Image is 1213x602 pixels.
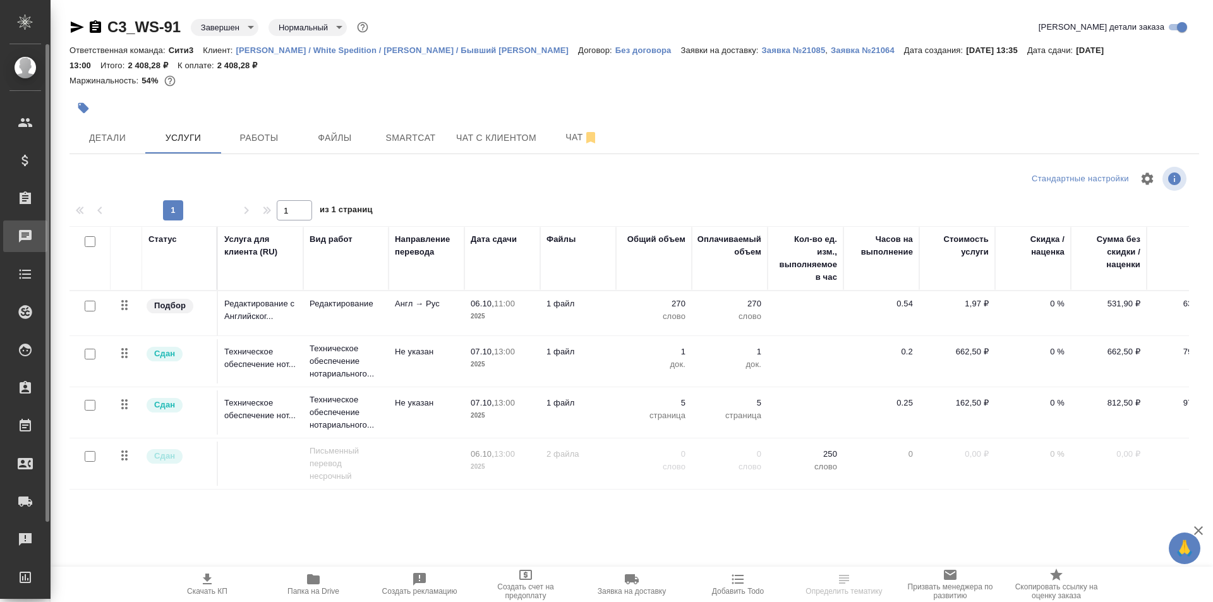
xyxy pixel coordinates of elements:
[698,346,761,358] p: 1
[622,298,685,310] p: 270
[904,45,966,55] p: Дата создания:
[494,347,515,356] p: 13:00
[217,61,267,70] p: 2 408,28 ₽
[1077,448,1140,461] p: 0,00 ₽
[1027,45,1076,55] p: Дата сдачи:
[1001,448,1065,461] p: 0 %
[154,450,175,462] p: Сдан
[698,448,761,461] p: 0
[698,298,761,310] p: 270
[395,346,458,358] p: Не указан
[471,398,494,407] p: 07.10,
[966,45,1027,55] p: [DATE] 13:35
[148,233,177,246] div: Статус
[615,44,681,55] a: Без договора
[762,45,826,55] p: Заявка №21085
[546,346,610,358] p: 1 файл
[926,397,989,409] p: 162,50 ₽
[471,461,534,473] p: 2025
[154,347,175,360] p: Сдан
[471,358,534,371] p: 2025
[1029,169,1132,189] div: split button
[224,397,297,422] p: Техническое обеспечение нот...
[310,445,382,483] p: Письменный перевод несрочный
[762,44,826,57] button: Заявка №21085
[224,233,297,258] div: Услуга для клиента (RU)
[494,299,515,308] p: 11:00
[310,233,353,246] div: Вид работ
[395,298,458,310] p: Англ → Рус
[698,461,761,473] p: слово
[197,22,243,33] button: Завершен
[128,61,178,70] p: 2 408,28 ₽
[69,94,97,122] button: Добавить тэг
[843,339,919,383] td: 0.2
[471,449,494,459] p: 06.10,
[229,130,289,146] span: Работы
[203,45,236,55] p: Клиент:
[546,298,610,310] p: 1 файл
[69,45,169,55] p: Ответственная команда:
[88,20,103,35] button: Скопировать ссылку
[926,298,989,310] p: 1,97 ₽
[1174,535,1195,562] span: 🙏
[546,397,610,409] p: 1 файл
[310,298,382,310] p: Редактирование
[471,310,534,323] p: 2025
[178,61,217,70] p: К оплате:
[354,19,371,35] button: Доп статусы указывают на важность/срочность заказа
[926,448,989,461] p: 0,00 ₽
[622,461,685,473] p: слово
[471,409,534,422] p: 2025
[843,442,919,486] td: 0
[153,130,214,146] span: Услуги
[622,346,685,358] p: 1
[1001,346,1065,358] p: 0 %
[169,45,203,55] p: Сити3
[69,76,142,85] p: Маржинальность:
[380,130,441,146] span: Smartcat
[494,398,515,407] p: 13:00
[471,233,517,246] div: Дата сдачи
[1077,233,1140,271] div: Сумма без скидки / наценки
[154,399,175,411] p: Сдан
[843,390,919,435] td: 0.25
[236,45,579,55] p: [PERSON_NAME] / White Spedition / [PERSON_NAME] / Бывший [PERSON_NAME]
[622,397,685,409] p: 5
[395,397,458,409] p: Не указан
[831,44,904,57] button: Заявка №21064
[224,346,297,371] p: Техническое обеспечение нот...
[622,409,685,422] p: страница
[494,449,515,459] p: 13:00
[774,233,837,284] div: Кол-во ед. изм., выполняемое в час
[224,298,297,323] p: Редактирование с Английског...
[471,347,494,356] p: 07.10,
[305,130,365,146] span: Файлы
[850,233,913,258] div: Часов на выполнение
[456,130,536,146] span: Чат с клиентом
[552,129,612,145] span: Чат
[546,448,610,461] p: 2 файла
[69,20,85,35] button: Скопировать ссылку для ЯМессенджера
[627,233,685,246] div: Общий объем
[191,19,258,36] div: Завершен
[162,73,178,89] button: 930.10 RUB;
[926,346,989,358] p: 662,50 ₽
[471,299,494,308] p: 06.10,
[622,448,685,461] p: 0
[154,299,186,312] p: Подбор
[310,394,382,431] p: Техническое обеспечение нотариального...
[1169,533,1200,564] button: 🙏
[615,45,681,55] p: Без договора
[1001,298,1065,310] p: 0 %
[1039,21,1164,33] span: [PERSON_NAME] детали заказа
[774,461,837,473] p: слово
[843,291,919,335] td: 0.54
[269,19,347,36] div: Завершен
[698,409,761,422] p: страница
[698,397,761,409] p: 5
[774,448,837,461] p: 250
[1162,167,1189,191] span: Посмотреть информацию
[697,233,761,258] div: Оплачиваемый объем
[1077,346,1140,358] p: 662,50 ₽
